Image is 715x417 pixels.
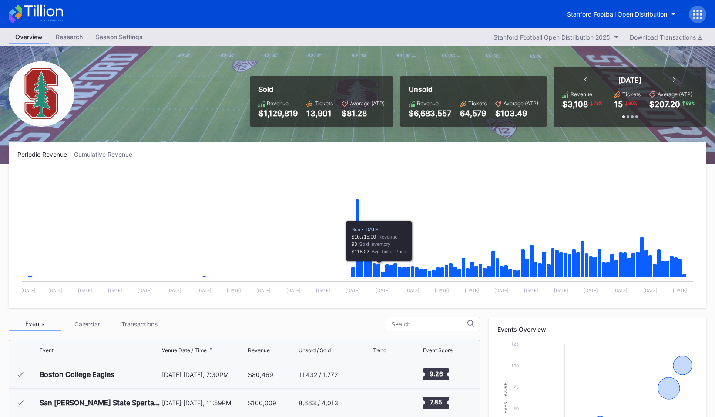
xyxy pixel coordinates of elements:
text: 100 [511,363,519,368]
div: Boston College Eagles [40,370,114,379]
svg: Chart title [17,169,698,299]
button: Stanford Football Open Distribution [561,6,682,22]
text: 50 [514,406,519,411]
div: $80,469 [248,371,273,378]
div: Revenue [248,347,270,353]
text: 7.85 [430,398,442,406]
div: Download Transactions [630,34,702,41]
text: [DATE] [465,288,479,293]
text: 125 [511,341,519,346]
input: Search [391,321,467,328]
a: Season Settings [89,30,149,44]
a: Research [49,30,89,44]
div: 11,432 / 1,772 [299,371,338,378]
div: Tickets [468,100,487,107]
div: [DATE] [DATE], 7:30PM [162,371,246,378]
text: [DATE] [227,288,241,293]
div: Average (ATP) [658,91,692,98]
div: 90 % [628,100,638,107]
div: Average (ATP) [504,100,538,107]
div: Event Score [423,347,453,353]
div: Periodic Revenue [17,151,74,158]
div: [DATE] [DATE], 11:59PM [162,399,246,407]
div: Average (ATP) [350,100,385,107]
div: Cumulative Revenue [74,151,139,158]
div: Transactions [113,317,165,331]
div: $1,129,819 [258,109,298,118]
div: Tickets [315,100,333,107]
text: [DATE] [376,288,390,293]
text: [DATE] [435,288,449,293]
div: 64,579 [460,109,487,118]
svg: Chart title [373,392,399,414]
div: $207.20 [649,100,680,109]
div: Stanford Football Open Distribution [567,10,667,18]
div: Trend [373,347,386,353]
svg: Chart title [373,363,399,385]
div: Revenue [417,100,439,107]
div: $3,108 [562,100,588,109]
text: [DATE] [78,288,92,293]
div: 8,663 / 4,013 [299,399,338,407]
text: [DATE] [316,288,330,293]
div: Unsold / Sold [299,347,331,353]
text: [DATE] [673,288,687,293]
div: San [PERSON_NAME] State Spartans [40,398,160,407]
text: [DATE] [256,288,271,293]
div: Event [40,347,54,353]
text: [DATE] [405,288,420,293]
text: [DATE] [48,288,63,293]
div: Events [9,317,61,331]
div: Events Overview [497,326,698,333]
div: 78 % [593,100,603,107]
div: Calendar [61,317,113,331]
div: Venue Date / Time [162,347,207,353]
div: Research [49,30,89,43]
button: Download Transactions [625,31,706,43]
text: [DATE] [197,288,211,293]
text: [DATE] [554,288,568,293]
div: Unsold [409,85,538,94]
div: 13,901 [306,109,333,118]
div: $6,683,557 [409,109,451,118]
div: Tickets [622,91,641,98]
div: [DATE] [618,76,641,84]
text: [DATE] [138,288,152,293]
a: Overview [9,30,49,44]
div: 15 [614,100,623,109]
text: [DATE] [643,288,658,293]
text: Event Score [503,382,508,414]
text: [DATE] [346,288,360,293]
text: [DATE] [524,288,538,293]
div: Stanford Football Open Distribution 2025 [493,34,610,41]
text: [DATE] [167,288,181,293]
div: $81.28 [342,109,385,118]
div: Revenue [571,91,592,98]
text: [DATE] [494,288,509,293]
div: Revenue [267,100,289,107]
text: [DATE] [613,288,628,293]
div: Season Settings [89,30,149,43]
text: 75 [514,384,519,390]
text: [DATE] [108,288,122,293]
text: [DATE] [584,288,598,293]
button: Stanford Football Open Distribution 2025 [489,31,623,43]
div: $100,009 [248,399,276,407]
div: 99 % [685,100,695,107]
text: [DATE] [21,288,36,293]
img: Stanford_Football_Secondary.png [9,61,74,127]
div: $103.49 [495,109,538,118]
div: Sold [258,85,385,94]
text: 9.26 [429,370,443,377]
text: [DATE] [286,288,301,293]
